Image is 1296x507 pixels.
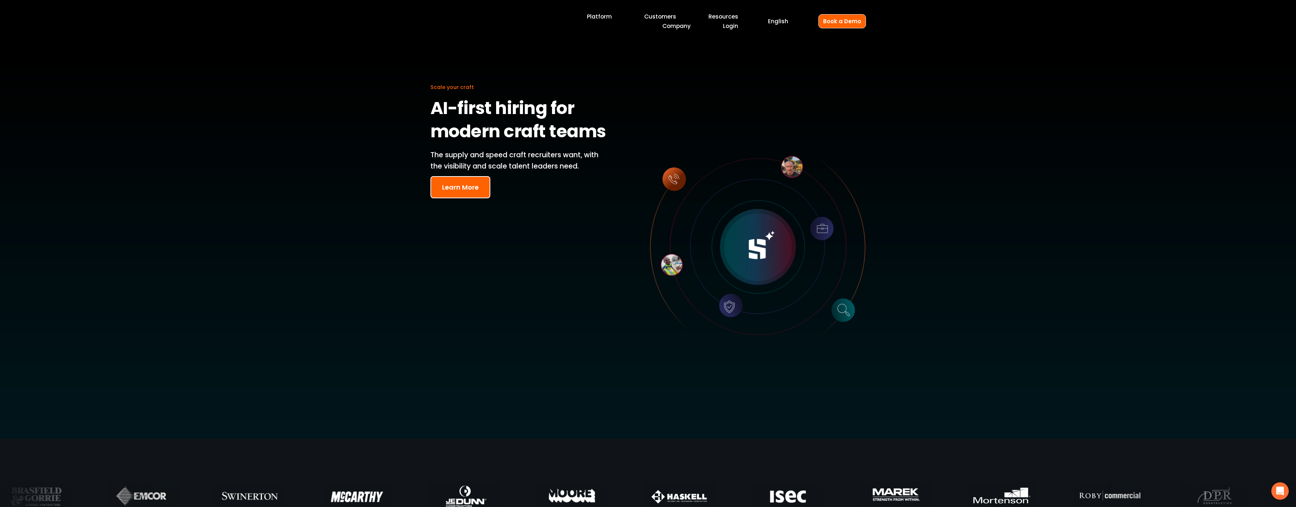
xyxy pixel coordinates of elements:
span: Scale your craft [430,84,474,91]
span: Resources [708,12,738,21]
p: The supply and speed craft recruiters want, with the visibility and scale talent leaders need. [430,150,610,172]
img: Skillit [430,11,496,32]
a: Customers [644,12,676,21]
button: Learn More [430,176,490,198]
a: Company [662,21,691,31]
div: Open Intercom Messenger [1271,482,1289,500]
strong: AI-first hiring for modern craft teams [430,95,606,148]
a: Platform [587,12,612,21]
div: language picker [768,16,788,26]
a: Book a Demo [818,14,866,28]
a: Login [723,21,738,31]
a: folder dropdown [708,12,738,21]
span: English [768,17,788,25]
